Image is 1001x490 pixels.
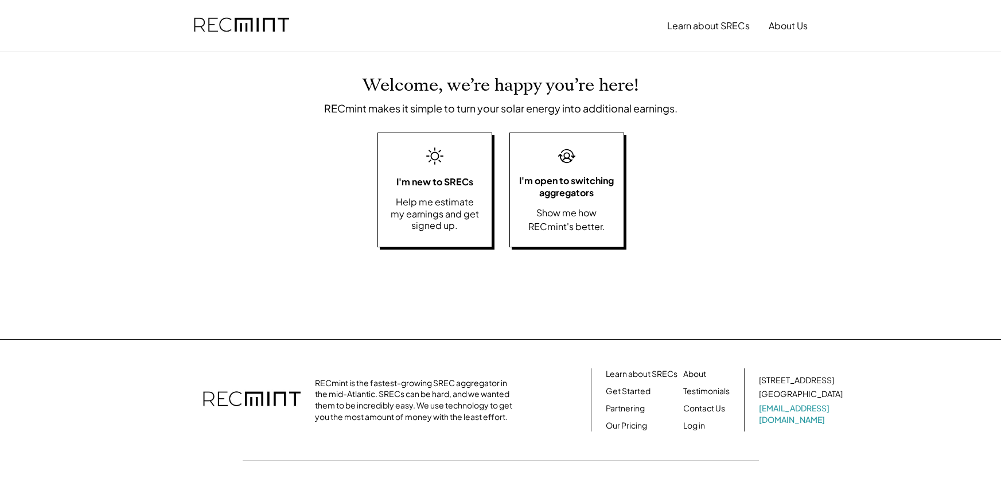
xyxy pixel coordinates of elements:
[606,403,645,414] a: Partnering
[759,375,834,386] div: [STREET_ADDRESS]
[203,380,301,420] img: recmint-logotype%403x.png
[769,14,808,37] button: About Us
[606,368,677,380] a: Learn about SRECs
[363,75,639,96] div: Welcome, we’re happy you’re here!
[315,378,519,422] div: RECmint is the fastest-growing SREC aggregator in the mid-Atlantic. SRECs can be hard, and we wan...
[396,175,473,189] div: I'm new to SRECs
[606,386,651,397] a: Get Started
[516,175,618,199] div: I'm open to switching aggregators
[516,206,618,234] div: Show me how RECmint's better.
[324,102,677,115] div: RECmint makes it simple to turn your solar energy into additional earnings.
[606,420,647,431] a: Our Pricing
[683,386,730,397] a: Testimonials
[194,6,289,45] img: recmint-logotype%403x.png
[759,403,845,425] a: [EMAIL_ADDRESS][DOMAIN_NAME]
[683,420,705,431] a: Log in
[759,388,843,400] div: [GEOGRAPHIC_DATA]
[683,368,706,380] a: About
[390,196,480,232] div: Help me estimate my earnings and get signed up.
[683,403,725,414] a: Contact Us
[667,14,750,37] button: Learn about SRECs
